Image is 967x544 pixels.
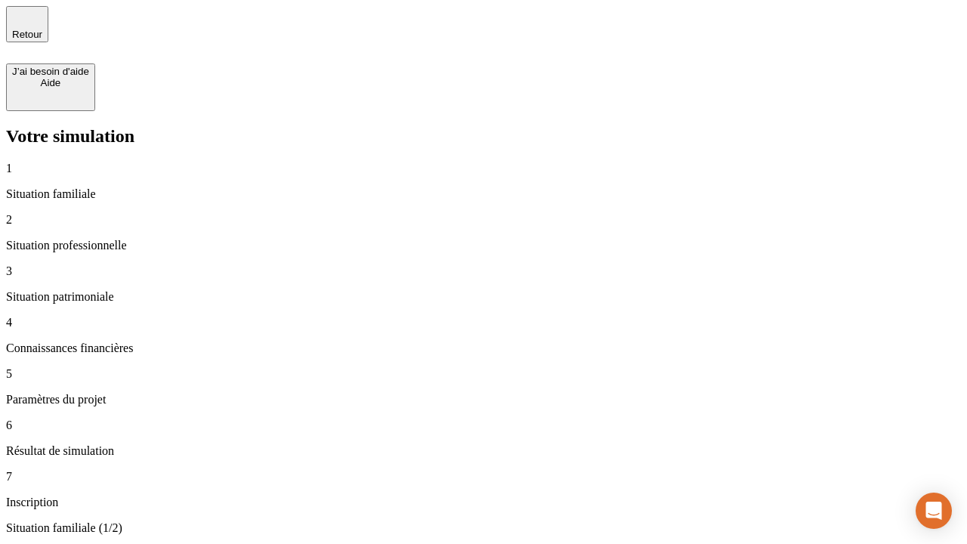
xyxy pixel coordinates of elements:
[6,239,961,252] p: Situation professionnelle
[6,444,961,458] p: Résultat de simulation
[12,29,42,40] span: Retour
[6,264,961,278] p: 3
[6,126,961,147] h2: Votre simulation
[6,213,961,227] p: 2
[6,496,961,509] p: Inscription
[12,77,89,88] div: Aide
[6,419,961,432] p: 6
[6,290,961,304] p: Situation patrimoniale
[12,66,89,77] div: J’ai besoin d'aide
[6,6,48,42] button: Retour
[6,470,961,484] p: 7
[6,63,95,111] button: J’ai besoin d'aideAide
[6,162,961,175] p: 1
[6,521,961,535] p: Situation familiale (1/2)
[6,316,961,329] p: 4
[916,493,952,529] div: Open Intercom Messenger
[6,187,961,201] p: Situation familiale
[6,393,961,406] p: Paramètres du projet
[6,342,961,355] p: Connaissances financières
[6,367,961,381] p: 5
